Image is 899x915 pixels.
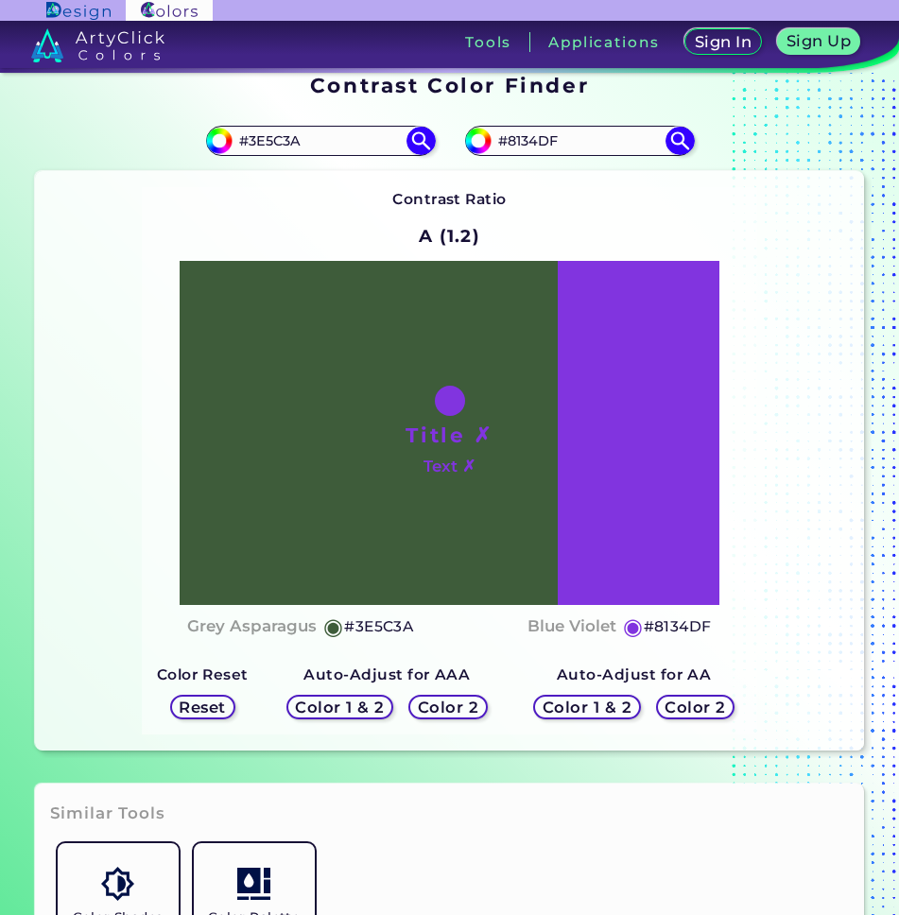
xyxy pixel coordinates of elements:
h3: Applications [548,35,659,49]
h5: ◉ [323,615,344,638]
strong: Auto-Adjust for AAA [303,665,470,683]
h5: Color 1 & 2 [544,699,630,715]
img: logo_artyclick_colors_white.svg [31,28,164,62]
img: icon_color_shades.svg [101,867,134,900]
img: icon search [406,127,435,155]
img: ArtyClick Design logo [46,2,110,20]
h4: Grey Asparagus [187,613,317,640]
h5: ◉ [623,615,644,638]
h3: Similar Tools [50,803,165,825]
a: Sign Up [779,29,859,55]
h5: #8134DF [644,614,712,639]
h3: Tools [465,35,511,49]
strong: Color Reset [157,665,249,683]
h5: Color 1 & 2 [297,699,383,715]
h5: Sign Up [787,33,850,48]
h5: Sign In [696,34,751,49]
h1: Contrast Color Finder [310,71,589,99]
h4: Text ✗ [424,453,475,480]
h5: Color 2 [419,699,477,715]
h2: A (1.2) [410,216,489,257]
h5: #3E5C3A [344,614,413,639]
input: type color 2.. [492,129,667,154]
h5: Color 2 [666,699,724,715]
img: icon search [666,127,694,155]
strong: Auto-Adjust for AA [557,665,711,683]
input: type color 1.. [233,129,408,154]
h4: Blue Violet [527,613,616,640]
img: icon_col_pal_col.svg [237,867,270,900]
h5: Reset [180,699,225,715]
a: Sign In [686,29,761,55]
h1: Title ✗ [406,421,493,449]
strong: Contrast Ratio [392,190,507,208]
